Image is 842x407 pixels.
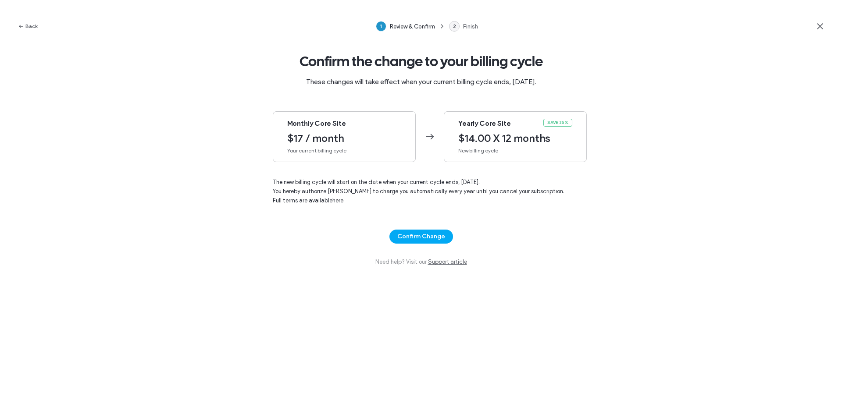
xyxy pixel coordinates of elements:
[458,147,572,155] span: New billing cycle
[306,77,536,87] span: These changes will take effect when your current billing cycle ends, [DATE].
[543,119,572,127] div: Save 25%
[375,258,467,266] span: Need help? Visit our
[458,132,572,145] span: $14.00 X 12 months
[287,132,401,145] span: $17 / month
[287,119,401,128] span: Monthly Core Site
[332,197,343,204] a: here
[287,147,401,155] span: Your current billing cycle
[458,119,540,128] span: Yearly Core Site
[389,230,453,244] button: Confirm Change
[428,258,467,266] a: Support article
[273,179,564,204] span: The new billing cycle will start on the date when your current cycle ends, [DATE]. You hereby aut...
[18,21,38,32] button: Back
[20,6,38,14] span: Help
[300,53,543,70] span: Confirm the change to your billing cycle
